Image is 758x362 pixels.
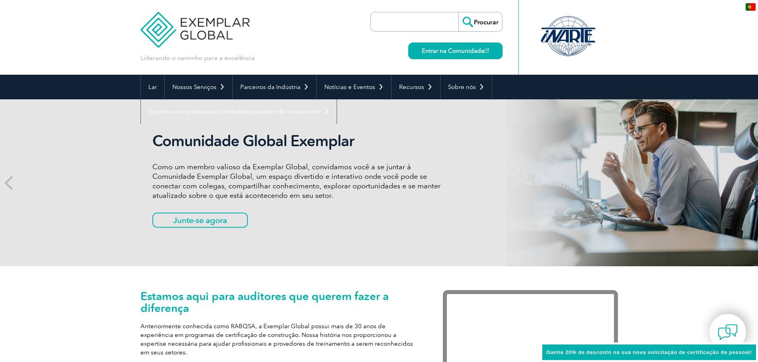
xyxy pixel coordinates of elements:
[399,83,424,91] font: Recursos
[324,83,375,91] font: Notícias e Eventos
[392,75,440,99] a: Recursos
[152,132,354,150] font: Comunidade Global Exemplar
[140,323,413,356] font: Anteriormente conhecida como RABQSA, a Exemplar Global possui mais de 30 anos de experiência em p...
[317,75,391,99] a: Notícias e Eventos
[440,75,492,99] a: Sobre nós
[172,83,216,91] font: Nossos Serviços
[140,289,389,315] font: Estamos aqui para auditores que querem fazer a diferença
[546,349,752,355] font: Ganhe 20% de desconto na sua nova solicitação de certificação de pessoal!
[233,75,316,99] a: Parceiros da Indústria
[458,12,502,31] input: Procurar
[165,75,232,99] a: Nossos Serviços
[173,215,227,225] font: Junte-se agora
[140,54,255,62] font: Liderando o caminho para a excelência
[746,3,756,11] img: pt
[152,163,440,200] font: Como um membro valioso da Exemplar Global, convidamos você a se juntar à Comunidade Exemplar Glob...
[148,83,157,91] font: Lar
[448,83,476,91] font: Sobre nós
[422,47,485,54] font: Entrar na Comunidade
[148,108,321,115] font: Encontre um profissional certificado/provedor de treinamento
[485,48,489,53] img: open_square.png
[408,43,503,59] a: Entrar na Comunidade
[141,99,337,124] a: Encontre um profissional certificado/provedor de treinamento
[152,213,248,228] a: Junte-se agora
[141,75,164,99] a: Lar
[240,83,300,91] font: Parceiros da Indústria
[718,322,738,342] img: contact-chat.png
